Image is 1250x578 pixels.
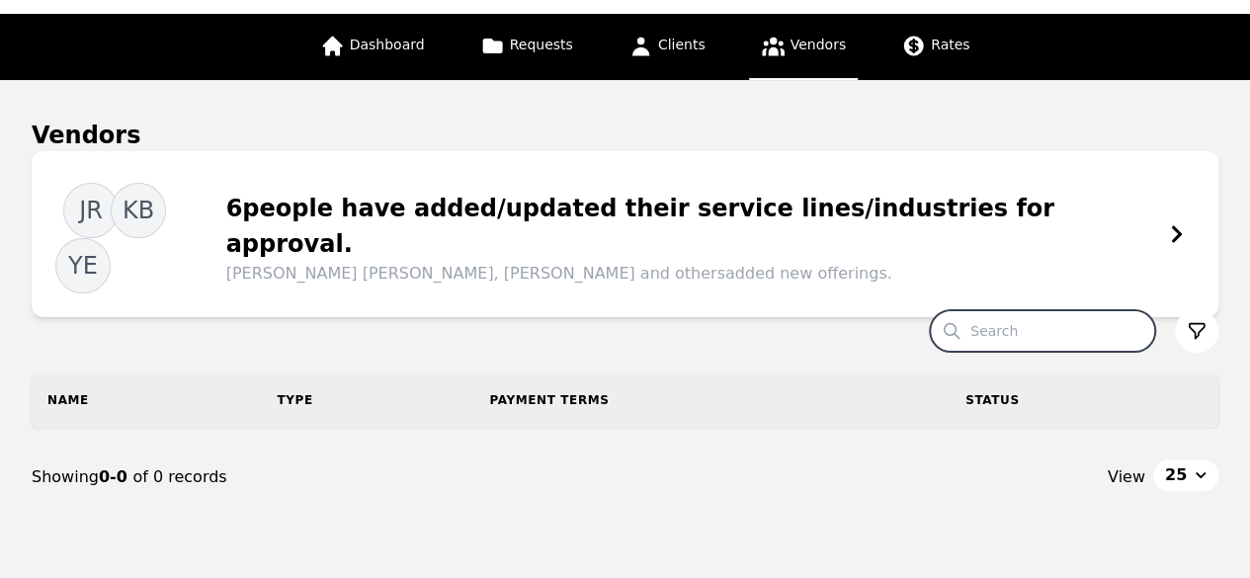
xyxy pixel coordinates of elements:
th: Name [32,372,261,428]
span: 0-0 [99,467,132,486]
th: Type [261,372,473,428]
button: Filter [1175,309,1218,353]
h1: Vendors [32,120,140,151]
span: KB [123,195,154,226]
div: 6 people have added/updated their service lines/industries for approval. [210,191,1168,286]
span: Clients [658,37,706,52]
span: Vendors [791,37,846,52]
button: 25 [1153,459,1218,491]
th: Status [950,372,1218,428]
span: View [1108,465,1145,489]
span: Dashboard [350,37,425,52]
a: Vendors [749,14,858,80]
nav: Page navigation [32,429,1218,526]
div: Showing of 0 records [32,465,625,489]
span: [PERSON_NAME] [PERSON_NAME], [PERSON_NAME] and others added new offerings. [226,262,1168,286]
a: Requests [468,14,585,80]
input: Search [930,310,1155,352]
span: JR [79,195,103,226]
a: Dashboard [308,14,437,80]
th: Payment Terms [473,372,950,428]
a: Clients [617,14,717,80]
a: Rates [889,14,981,80]
span: 25 [1165,463,1187,487]
span: YE [68,250,98,282]
span: Requests [510,37,573,52]
span: Rates [931,37,969,52]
